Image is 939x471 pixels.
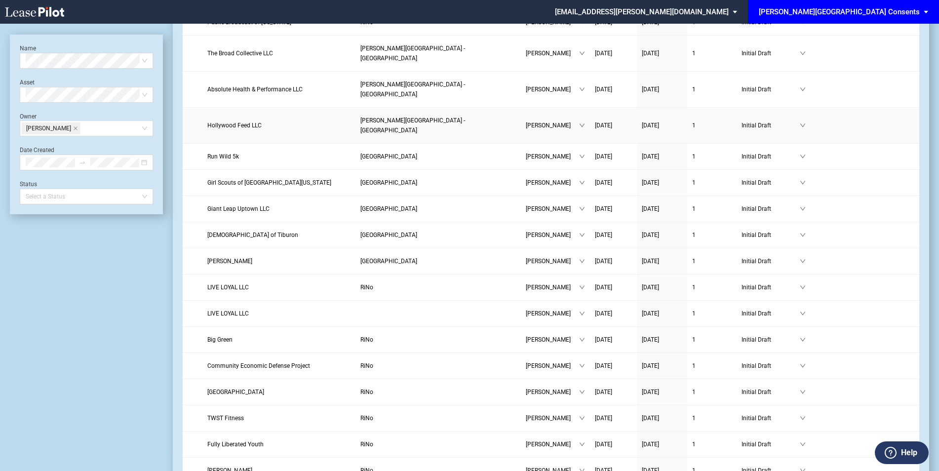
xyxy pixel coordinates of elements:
span: [DATE] [595,258,612,265]
span: Chabad of Tiburon [207,232,298,238]
span: 1 [692,362,696,369]
a: [DATE] [642,178,682,188]
span: [DATE] [642,205,659,212]
span: [PERSON_NAME] [526,361,579,371]
a: [DATE] [595,120,632,130]
span: down [579,258,585,264]
span: [DATE] [642,336,659,343]
span: [DATE] [642,362,659,369]
a: [DATE] [595,309,632,318]
span: 1 [692,258,696,265]
span: RiNo [360,336,373,343]
span: 1 [692,50,696,57]
span: [PERSON_NAME] [526,413,579,423]
span: [PERSON_NAME] [526,178,579,188]
span: down [579,206,585,212]
span: down [800,258,806,264]
span: down [579,337,585,343]
span: down [800,50,806,56]
span: to [79,159,86,166]
div: [PERSON_NAME][GEOGRAPHIC_DATA] Consents [759,7,920,16]
span: [PERSON_NAME] [526,309,579,318]
span: Elizabeth Anthony [207,258,252,265]
a: [DATE] [642,413,682,423]
span: The Broad Collective LLC [207,50,273,57]
a: Giant Leap Uptown LLC [207,204,351,214]
span: [DATE] [595,86,612,93]
span: [DATE] [595,153,612,160]
a: 1 [692,230,732,240]
a: [DATE] [595,439,632,449]
span: Girl Scouts of Northeast Texas [207,179,331,186]
a: [DATE] [642,204,682,214]
span: LIVE LOYAL LLC [207,284,249,291]
span: down [800,122,806,128]
a: [DATE] [642,84,682,94]
span: [DATE] [595,415,612,422]
span: Initial Draft [742,230,800,240]
a: Fully Liberated Youth [207,439,351,449]
a: [GEOGRAPHIC_DATA] [360,230,516,240]
a: [DATE] [642,48,682,58]
span: Initial Draft [742,361,800,371]
a: [PERSON_NAME] [207,256,351,266]
a: [DATE] [642,387,682,397]
span: Initial Draft [742,413,800,423]
span: [DATE] [595,50,612,57]
a: [DEMOGRAPHIC_DATA] of Tiburon [207,230,351,240]
span: 1 [692,179,696,186]
span: [DATE] [595,441,612,448]
span: down [800,415,806,421]
span: down [579,232,585,238]
span: Initial Draft [742,387,800,397]
a: Hollywood Feed LLC [207,120,351,130]
a: RiNo [360,413,516,423]
a: [DATE] [642,230,682,240]
span: down [579,311,585,316]
a: [DATE] [595,387,632,397]
span: ETH Denver [207,389,264,395]
a: [DATE] [595,230,632,240]
span: down [579,284,585,290]
a: [DATE] [595,361,632,371]
span: [DATE] [642,153,659,160]
a: [PERSON_NAME][GEOGRAPHIC_DATA] - [GEOGRAPHIC_DATA] [360,43,516,63]
a: [GEOGRAPHIC_DATA] [360,152,516,161]
span: 1 [692,336,696,343]
span: down [579,180,585,186]
span: [DATE] [595,389,612,395]
a: The Broad Collective LLC [207,48,351,58]
a: 1 [692,120,732,130]
span: Initial Draft [742,439,800,449]
span: RiNo [360,441,373,448]
span: [PERSON_NAME] [526,256,579,266]
a: 1 [692,309,732,318]
a: Big Green [207,335,351,345]
span: down [579,389,585,395]
a: 1 [692,84,732,94]
span: 1 [692,441,696,448]
span: down [800,232,806,238]
span: [DATE] [642,50,659,57]
a: 1 [692,413,732,423]
span: 1 [692,232,696,238]
span: RiNo [360,389,373,395]
span: [DATE] [642,258,659,265]
a: Girl Scouts of [GEOGRAPHIC_DATA][US_STATE] [207,178,351,188]
a: [DATE] [642,120,682,130]
span: RiNo [360,362,373,369]
span: [DATE] [642,284,659,291]
span: [PERSON_NAME] [526,84,579,94]
a: [DATE] [595,48,632,58]
label: Owner [20,113,37,120]
span: Preston Towne Crossing - South [360,45,465,62]
label: Help [901,446,917,459]
span: Hollywood Feed LLC [207,122,262,129]
label: Asset [20,79,35,86]
a: [DATE] [595,282,632,292]
span: 1 [692,86,696,93]
a: [DATE] [595,204,632,214]
a: RiNo [360,335,516,345]
span: Community Economic Defense Project [207,362,310,369]
span: down [800,363,806,369]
